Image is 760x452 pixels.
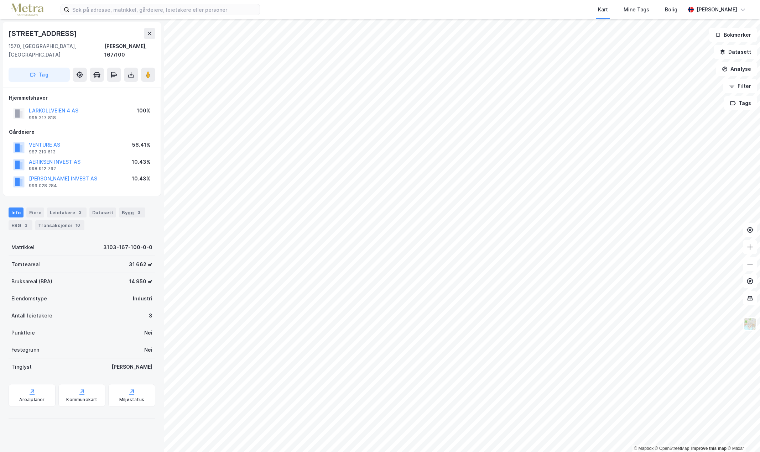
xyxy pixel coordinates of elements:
div: 10.43% [132,174,151,183]
div: Punktleie [11,329,35,337]
div: Miljøstatus [119,397,144,403]
div: Kontrollprogram for chat [724,418,760,452]
div: Eiendomstype [11,294,47,303]
div: Gårdeiere [9,128,155,136]
div: Nei [144,329,152,337]
div: Nei [144,346,152,354]
div: 987 210 613 [29,149,56,155]
div: Info [9,207,24,217]
img: metra-logo.256734c3b2bbffee19d4.png [11,4,43,16]
div: Arealplaner [19,397,45,403]
div: Tinglyst [11,363,32,371]
button: Datasett [714,45,757,59]
div: Leietakere [47,207,87,217]
div: Bygg [119,207,145,217]
div: 100% [137,106,151,115]
div: 999 028 284 [29,183,57,189]
div: ESG [9,220,32,230]
button: Tag [9,68,70,82]
div: Transaksjoner [35,220,84,230]
div: [PERSON_NAME] [111,363,152,371]
div: 3 [22,222,30,229]
div: [PERSON_NAME], 167/100 [104,42,155,59]
iframe: Chat Widget [724,418,760,452]
button: Bokmerker [709,28,757,42]
img: Z [743,317,757,331]
div: 1570, [GEOGRAPHIC_DATA], [GEOGRAPHIC_DATA] [9,42,104,59]
button: Filter [723,79,757,93]
a: OpenStreetMap [655,446,689,451]
a: Mapbox [634,446,654,451]
div: 14 950 ㎡ [129,277,152,286]
div: 56.41% [132,141,151,149]
button: Tags [724,96,757,110]
div: Hjemmelshaver [9,94,155,102]
div: 3103-167-100-0-0 [103,243,152,252]
div: 3 [77,209,84,216]
div: Tomteareal [11,260,40,269]
div: Matrikkel [11,243,35,252]
div: 31 662 ㎡ [129,260,152,269]
div: Eiere [26,207,44,217]
div: 10.43% [132,158,151,166]
button: Analyse [716,62,757,76]
div: Industri [133,294,152,303]
div: 10 [74,222,82,229]
div: 3 [149,311,152,320]
div: Bolig [665,5,677,14]
div: 998 912 792 [29,166,56,172]
div: Mine Tags [624,5,649,14]
div: Antall leietakere [11,311,52,320]
div: 3 [135,209,142,216]
div: Bruksareal (BRA) [11,277,52,286]
input: Søk på adresse, matrikkel, gårdeiere, leietakere eller personer [69,4,260,15]
div: Kart [598,5,608,14]
a: Improve this map [691,446,727,451]
div: Kommunekart [66,397,97,403]
div: Datasett [89,207,116,217]
div: 995 317 818 [29,115,56,121]
div: Festegrunn [11,346,39,354]
div: [PERSON_NAME] [697,5,737,14]
div: [STREET_ADDRESS] [9,28,78,39]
